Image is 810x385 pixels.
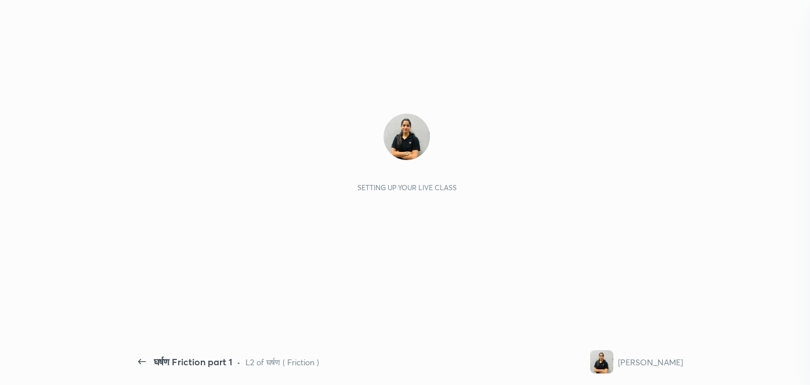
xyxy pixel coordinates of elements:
[618,356,683,368] div: [PERSON_NAME]
[357,183,457,192] div: Setting up your live class
[384,114,430,160] img: 328e836ca9b34a41ab6820f4758145ba.jpg
[245,356,319,368] div: L2 of घर्षण ( Friction )
[154,355,232,369] div: घर्षण Friction part 1
[237,356,241,368] div: •
[590,350,613,373] img: 328e836ca9b34a41ab6820f4758145ba.jpg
